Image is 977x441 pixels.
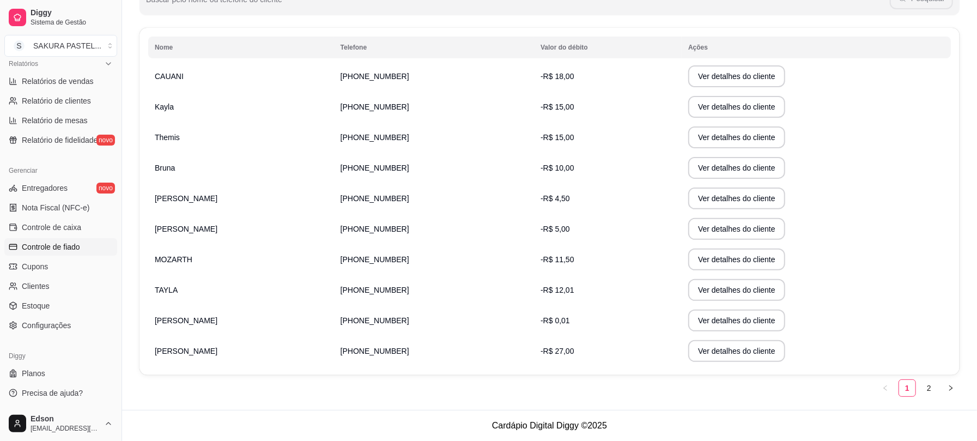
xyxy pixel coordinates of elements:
[341,255,409,264] span: [PHONE_NUMBER]
[688,188,785,209] button: Ver detalhes do cliente
[541,102,574,111] span: -R$ 15,00
[122,410,977,441] footer: Cardápio Digital Diggy © 2025
[4,162,117,179] div: Gerenciar
[22,388,83,398] span: Precisa de ajuda?
[155,133,180,142] span: Themis
[341,347,409,355] span: [PHONE_NUMBER]
[541,255,574,264] span: -R$ 11,50
[4,384,117,402] a: Precisa de ajuda?
[341,316,409,325] span: [PHONE_NUMBER]
[534,37,682,58] th: Valor do débito
[31,8,113,18] span: Diggy
[688,340,785,362] button: Ver detalhes do cliente
[541,347,574,355] span: -R$ 27,00
[341,194,409,203] span: [PHONE_NUMBER]
[155,72,184,81] span: CAUANI
[4,4,117,31] a: DiggySistema de Gestão
[4,199,117,216] a: Nota Fiscal (NFC-e)
[22,135,98,146] span: Relatório de fidelidade
[22,202,89,213] span: Nota Fiscal (NFC-e)
[688,218,785,240] button: Ver detalhes do cliente
[341,286,409,294] span: [PHONE_NUMBER]
[688,310,785,331] button: Ver detalhes do cliente
[541,133,574,142] span: -R$ 15,00
[31,18,113,27] span: Sistema de Gestão
[682,37,951,58] th: Ações
[155,225,217,233] span: [PERSON_NAME]
[31,424,100,433] span: [EMAIL_ADDRESS][DOMAIN_NAME]
[155,164,175,172] span: Bruna
[22,320,71,331] span: Configurações
[22,222,81,233] span: Controle de caixa
[541,164,574,172] span: -R$ 10,00
[22,241,80,252] span: Controle de fiado
[541,225,570,233] span: -R$ 5,00
[22,115,88,126] span: Relatório de mesas
[155,347,217,355] span: [PERSON_NAME]
[155,316,217,325] span: [PERSON_NAME]
[33,40,101,51] div: SAKURA PASTEL ...
[341,72,409,81] span: [PHONE_NUMBER]
[541,194,570,203] span: -R$ 4,50
[688,96,785,118] button: Ver detalhes do cliente
[4,347,117,365] div: Diggy
[22,183,68,194] span: Entregadores
[688,126,785,148] button: Ver detalhes do cliente
[688,65,785,87] button: Ver detalhes do cliente
[4,297,117,315] a: Estoque
[14,40,25,51] span: S
[4,179,117,197] a: Entregadoresnovo
[541,286,574,294] span: -R$ 12,01
[4,35,117,57] button: Select a team
[4,131,117,149] a: Relatório de fidelidadenovo
[22,300,50,311] span: Estoque
[148,37,334,58] th: Nome
[4,365,117,382] a: Planos
[341,102,409,111] span: [PHONE_NUMBER]
[341,133,409,142] span: [PHONE_NUMBER]
[9,59,38,68] span: Relatórios
[4,92,117,110] a: Relatório de clientes
[22,368,45,379] span: Planos
[688,279,785,301] button: Ver detalhes do cliente
[4,238,117,256] a: Controle de fiado
[334,37,534,58] th: Telefone
[541,316,570,325] span: -R$ 0,01
[4,219,117,236] a: Controle de caixa
[4,410,117,437] button: Edson[EMAIL_ADDRESS][DOMAIN_NAME]
[155,194,217,203] span: [PERSON_NAME]
[4,258,117,275] a: Cupons
[22,281,50,292] span: Clientes
[22,261,48,272] span: Cupons
[688,157,785,179] button: Ver detalhes do cliente
[155,286,178,294] span: TAYLA
[155,255,192,264] span: MOZARTH
[155,102,174,111] span: Kayla
[341,225,409,233] span: [PHONE_NUMBER]
[22,95,91,106] span: Relatório de clientes
[4,112,117,129] a: Relatório de mesas
[4,317,117,334] a: Configurações
[541,72,574,81] span: -R$ 18,00
[22,76,94,87] span: Relatórios de vendas
[4,73,117,90] a: Relatórios de vendas
[4,277,117,295] a: Clientes
[341,164,409,172] span: [PHONE_NUMBER]
[688,249,785,270] button: Ver detalhes do cliente
[31,414,100,424] span: Edson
